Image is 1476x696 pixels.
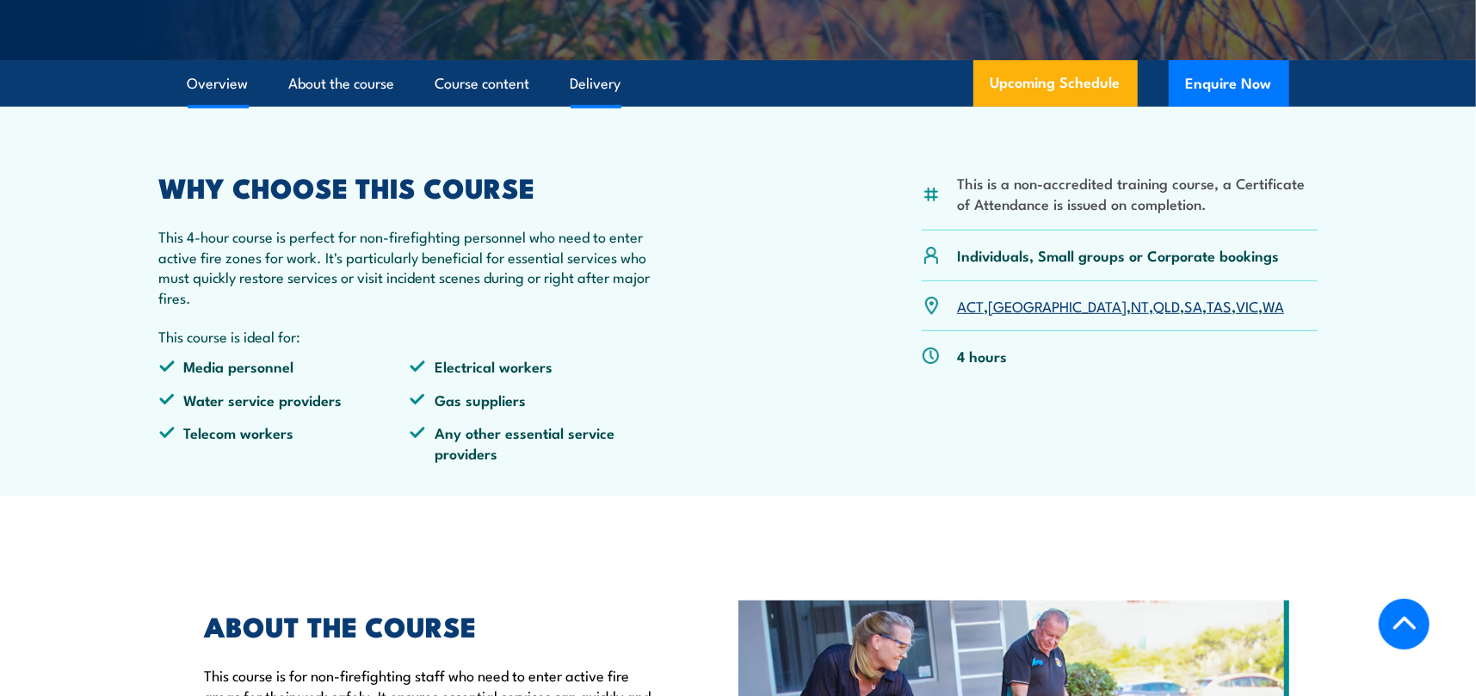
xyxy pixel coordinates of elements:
p: 4 hours [957,346,1007,366]
p: This course is ideal for: [159,326,662,346]
a: QLD [1153,295,1180,316]
button: Enquire Now [1169,60,1289,107]
li: Gas suppliers [410,390,661,410]
a: Upcoming Schedule [973,60,1138,107]
a: Overview [188,61,249,107]
a: NT [1131,295,1149,316]
li: Electrical workers [410,356,661,376]
p: Individuals, Small groups or Corporate bookings [957,245,1279,265]
li: Telecom workers [159,422,411,463]
a: VIC [1236,295,1258,316]
a: TAS [1207,295,1232,316]
p: This 4-hour course is perfect for non-firefighting personnel who need to enter active fire zones ... [159,226,662,307]
li: Any other essential service providers [410,422,661,463]
a: Delivery [571,61,621,107]
li: This is a non-accredited training course, a Certificate of Attendance is issued on completion. [957,173,1318,213]
p: , , , , , , , [957,296,1284,316]
h2: ABOUT THE COURSE [205,613,659,637]
a: [GEOGRAPHIC_DATA] [988,295,1127,316]
a: SA [1184,295,1202,316]
a: ACT [957,295,984,316]
li: Water service providers [159,390,411,410]
li: Media personnel [159,356,411,376]
a: WA [1263,295,1284,316]
a: Course content [435,61,530,107]
a: About the course [289,61,395,107]
h2: WHY CHOOSE THIS COURSE [159,175,662,199]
